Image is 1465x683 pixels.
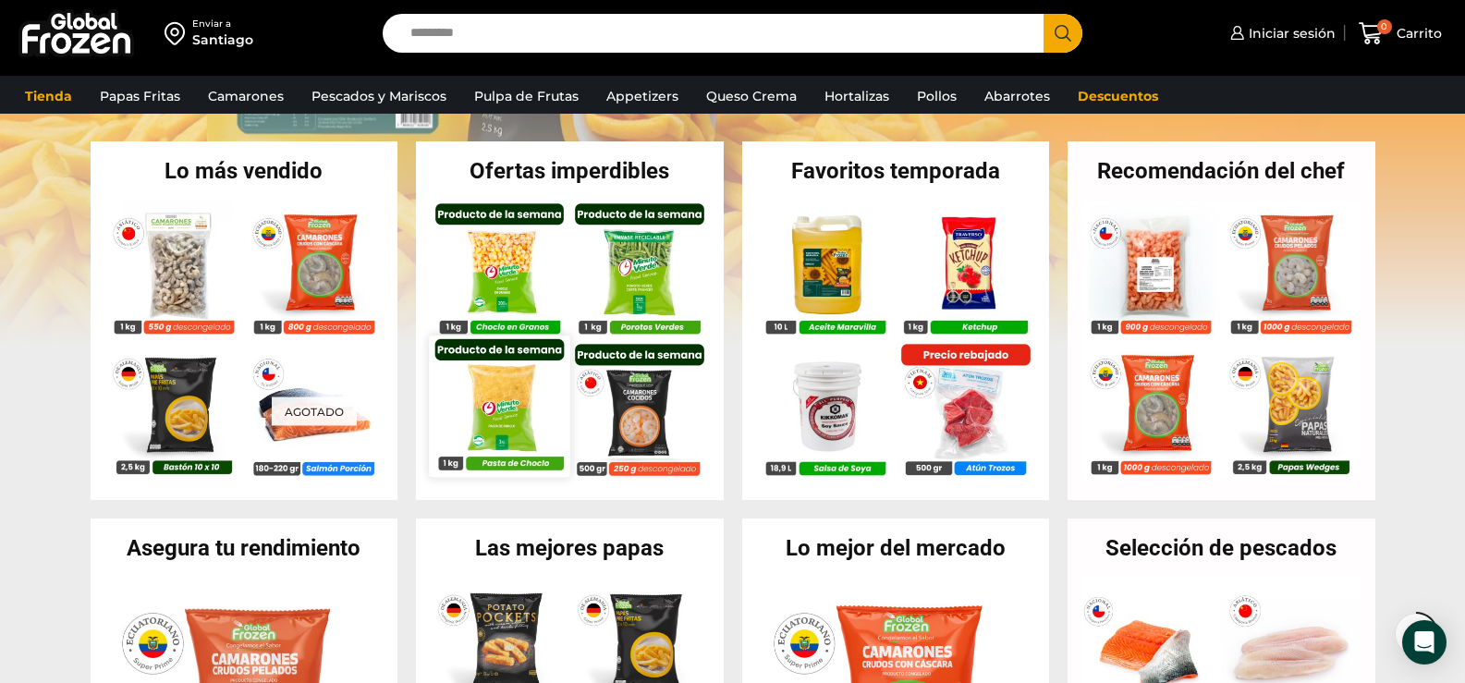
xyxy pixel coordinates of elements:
h2: Lo más vendido [91,160,398,182]
a: Abarrotes [975,79,1059,114]
a: Queso Crema [697,79,806,114]
a: Iniciar sesión [1226,15,1336,52]
a: Papas Fritas [91,79,189,114]
div: Open Intercom Messenger [1402,620,1447,665]
span: Carrito [1392,24,1442,43]
h2: Favoritos temporada [742,160,1050,182]
button: Search button [1044,14,1082,53]
h2: Asegura tu rendimiento [91,537,398,559]
h2: Ofertas imperdibles [416,160,724,182]
a: Pescados y Mariscos [302,79,456,114]
h2: Recomendación del chef [1068,160,1375,182]
a: Tienda [16,79,81,114]
div: Santiago [192,30,253,49]
div: Enviar a [192,18,253,30]
a: Pulpa de Frutas [465,79,588,114]
a: Descuentos [1068,79,1167,114]
h2: Las mejores papas [416,537,724,559]
a: Appetizers [597,79,688,114]
a: Hortalizas [815,79,898,114]
a: Pollos [908,79,966,114]
span: Iniciar sesión [1244,24,1336,43]
img: address-field-icon.svg [165,18,192,49]
span: 0 [1377,19,1392,34]
p: Agotado [271,397,356,426]
h2: Selección de pescados [1068,537,1375,559]
h2: Lo mejor del mercado [742,537,1050,559]
a: 0 Carrito [1354,12,1447,55]
a: Camarones [199,79,293,114]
